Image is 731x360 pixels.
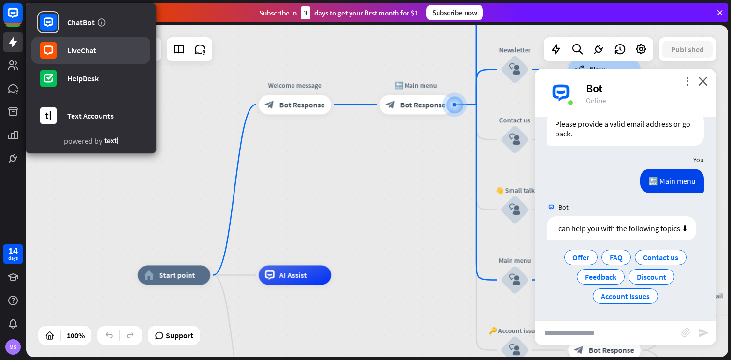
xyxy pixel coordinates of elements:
[585,272,616,282] span: Feedback
[547,112,704,146] div: Please provide a valid email address or go back.
[610,253,623,262] span: FAQ
[683,76,692,86] i: more_vert
[259,6,419,19] div: Subscribe in days to get your first month for $1
[509,274,521,286] i: block_user_input
[640,169,704,193] div: 🔙 Main menu
[589,345,634,355] span: Bot Response
[3,244,23,264] a: 14 days
[144,270,154,280] i: home_2
[166,328,193,343] span: Support
[643,253,678,262] span: Contact us
[426,5,483,20] div: Subscribe now
[8,4,37,33] button: Open LiveChat chat widget
[637,272,666,282] span: Discount
[8,246,18,255] div: 14
[558,203,569,211] span: Bot
[574,345,584,355] i: block_bot_response
[509,345,521,356] i: block_user_input
[486,256,544,266] div: Main menu
[509,134,521,146] i: block_user_input
[698,327,709,339] i: send
[159,270,195,280] span: Start point
[486,326,544,336] div: 🔑 Account issues
[400,100,446,109] span: Bot Response
[279,100,325,109] span: Bot Response
[386,100,395,109] i: block_bot_response
[64,328,88,343] div: 100%
[509,204,521,216] i: block_user_input
[301,6,310,19] div: 3
[486,116,544,125] div: Contact us
[601,291,650,301] span: Account issues
[509,64,521,75] i: block_user_input
[681,328,691,337] i: block_attachment
[574,65,585,75] i: builder_tree
[486,186,544,195] div: 👋 Small talk
[547,216,696,240] div: I can help you with the following topics ⬇
[8,255,18,262] div: days
[5,339,21,355] div: MS
[572,253,589,262] span: Offer
[662,41,713,58] button: Published
[372,80,459,90] div: 🔙 Main menu
[265,100,275,109] i: block_bot_response
[589,65,605,75] span: Flow
[251,80,338,90] div: Welcome message
[279,270,307,280] span: AI Assist
[693,155,704,164] span: You
[486,45,544,55] div: Newsletter
[698,76,708,86] i: close
[586,96,704,105] div: Online
[586,81,704,96] div: Bot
